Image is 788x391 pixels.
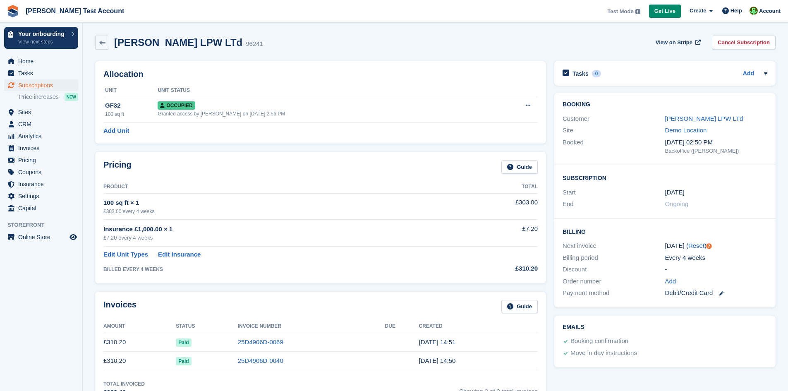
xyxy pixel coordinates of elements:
a: View on Stripe [652,36,702,49]
h2: Subscription [563,173,767,182]
div: Every 4 weeks [665,253,767,263]
a: menu [4,202,78,214]
a: Add [665,277,676,286]
a: Cancel Subscription [712,36,776,49]
a: Your onboarding View next steps [4,27,78,49]
a: 25D4906D-0069 [238,338,283,345]
a: Edit Insurance [158,250,201,259]
td: £310.20 [103,333,176,352]
p: View next steps [18,38,67,46]
a: Price increases NEW [19,92,78,101]
div: GF32 [105,101,158,110]
th: Invoice Number [238,320,385,333]
a: Reset [688,242,704,249]
time: 2025-07-18 00:00:00 UTC [665,188,685,197]
span: CRM [18,118,68,130]
a: menu [4,67,78,79]
div: 100 sq ft × 1 [103,198,456,208]
a: menu [4,178,78,190]
div: End [563,199,665,209]
div: £7.20 every 4 weeks [103,234,456,242]
th: Total [456,180,538,194]
span: Price increases [19,93,59,101]
td: £7.20 [456,220,538,247]
span: Get Live [654,7,675,15]
span: Account [759,7,781,15]
span: Pricing [18,154,68,166]
span: Occupied [158,101,195,110]
div: Booked [563,138,665,155]
span: Help [731,7,742,15]
a: menu [4,55,78,67]
a: Get Live [649,5,681,18]
div: Billing period [563,253,665,263]
h2: Emails [563,324,767,331]
div: - [665,265,767,274]
a: menu [4,106,78,118]
div: NEW [65,93,78,101]
a: Preview store [68,232,78,242]
a: menu [4,142,78,154]
div: Granted access by [PERSON_NAME] on [DATE] 2:56 PM [158,110,492,118]
a: menu [4,190,78,202]
th: Due [385,320,419,333]
a: menu [4,166,78,178]
div: BILLED EVERY 4 WEEKS [103,266,456,273]
h2: Allocation [103,70,538,79]
div: £310.20 [456,264,538,273]
span: Create [690,7,706,15]
div: Booking confirmation [570,336,628,346]
span: Tasks [18,67,68,79]
span: Analytics [18,130,68,142]
div: £303.00 every 4 weeks [103,208,456,215]
img: Steve Pollicott [750,7,758,15]
th: Status [176,320,237,333]
div: [DATE] 02:50 PM [665,138,767,147]
div: Order number [563,277,665,286]
div: 100 sq ft [105,110,158,118]
span: Insurance [18,178,68,190]
span: Coupons [18,166,68,178]
div: Discount [563,265,665,274]
div: Tooltip anchor [705,242,713,250]
time: 2025-07-18 13:50:34 UTC [419,357,456,364]
time: 2025-08-15 13:51:19 UTC [419,338,456,345]
span: Paid [176,357,191,365]
span: Ongoing [665,200,689,207]
h2: Billing [563,227,767,235]
a: [PERSON_NAME] Test Account [22,4,127,18]
div: 0 [592,70,601,77]
span: Capital [18,202,68,214]
h2: Invoices [103,300,137,314]
a: Add Unit [103,126,129,136]
div: Site [563,126,665,135]
span: Home [18,55,68,67]
th: Product [103,180,456,194]
a: [PERSON_NAME] LPW LTd [665,115,743,122]
a: menu [4,79,78,91]
th: Unit Status [158,84,492,97]
h2: Booking [563,101,767,108]
span: Online Store [18,231,68,243]
p: Your onboarding [18,31,67,37]
a: Demo Location [665,127,707,134]
div: Next invoice [563,241,665,251]
th: Amount [103,320,176,333]
span: Subscriptions [18,79,68,91]
a: Guide [501,160,538,174]
div: 96241 [246,39,263,49]
img: icon-info-grey-7440780725fd019a000dd9b08b2336e03edf1995a4989e88bcd33f0948082b44.svg [635,9,640,14]
th: Created [419,320,538,333]
a: Add [743,69,754,79]
div: Total Invoiced [103,380,145,388]
span: Invoices [18,142,68,154]
a: menu [4,118,78,130]
div: Move in day instructions [570,348,637,358]
div: Customer [563,114,665,124]
a: Guide [501,300,538,314]
a: 25D4906D-0040 [238,357,283,364]
span: Test Mode [607,7,633,16]
h2: [PERSON_NAME] LPW LTd [114,37,242,48]
div: Backoffice ([PERSON_NAME]) [665,147,767,155]
span: Sites [18,106,68,118]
